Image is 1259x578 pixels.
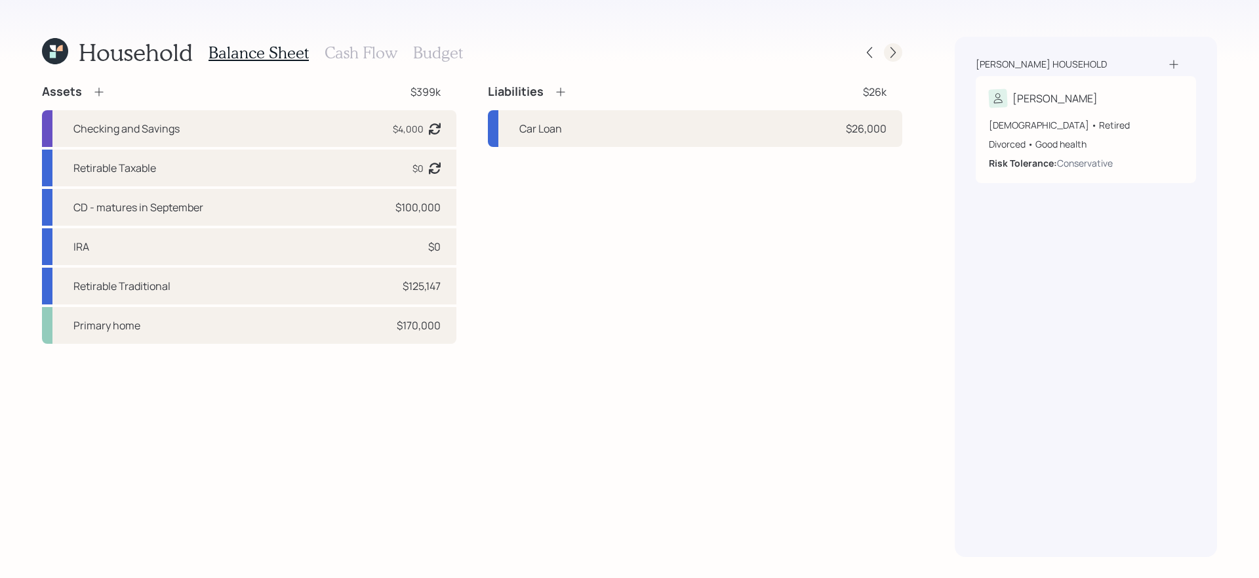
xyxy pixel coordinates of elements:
[73,160,156,176] div: Retirable Taxable
[42,85,82,99] h4: Assets
[1057,156,1113,170] div: Conservative
[863,84,887,100] div: $26k
[989,118,1183,132] div: [DEMOGRAPHIC_DATA] • Retired
[403,278,441,294] div: $125,147
[989,137,1183,151] div: Divorced • Good health
[79,38,193,66] h1: Household
[488,85,544,99] h4: Liabilities
[73,199,203,215] div: CD - matures in September
[1012,91,1098,106] div: [PERSON_NAME]
[410,84,441,100] div: $399k
[412,161,424,175] div: $0
[976,58,1107,71] div: [PERSON_NAME] household
[73,318,140,333] div: Primary home
[413,43,463,62] h3: Budget
[519,121,562,136] div: Car Loan
[73,278,170,294] div: Retirable Traditional
[428,239,441,255] div: $0
[846,121,887,136] div: $26,000
[209,43,309,62] h3: Balance Sheet
[325,43,397,62] h3: Cash Flow
[397,318,441,333] div: $170,000
[989,157,1057,169] b: Risk Tolerance:
[73,239,89,255] div: IRA
[73,121,180,136] div: Checking and Savings
[393,122,424,136] div: $4,000
[395,199,441,215] div: $100,000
